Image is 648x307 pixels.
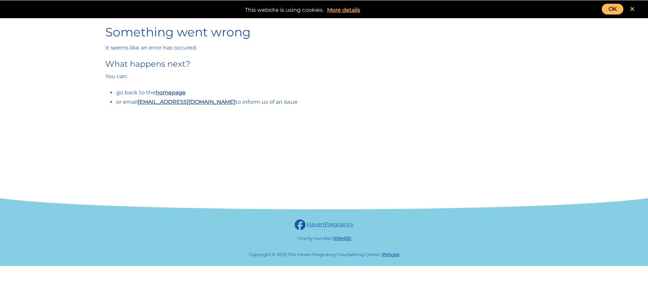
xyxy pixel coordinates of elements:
[105,250,543,259] p: Copyright © 2025 The Haven Pregnancy Counselling Centre |
[156,89,186,96] a: homepage
[105,25,543,39] h1: Something went wrong
[116,88,543,97] li: go back to the
[333,236,351,241] a: 1094932
[307,221,354,227] a: HavenPregnancy
[382,252,399,257] a: Policies
[105,43,543,53] p: It seems like an error has occured.
[324,5,363,15] a: More details
[105,72,543,81] p: You can:
[105,234,543,243] p: Charity number:
[116,97,543,107] li: or email to inform us of an issue
[7,4,641,15] div: This website is using cookies.
[602,4,623,14] a: OK
[105,59,543,69] h3: What happens next?
[138,99,235,105] a: [EMAIL_ADDRESS][DOMAIN_NAME]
